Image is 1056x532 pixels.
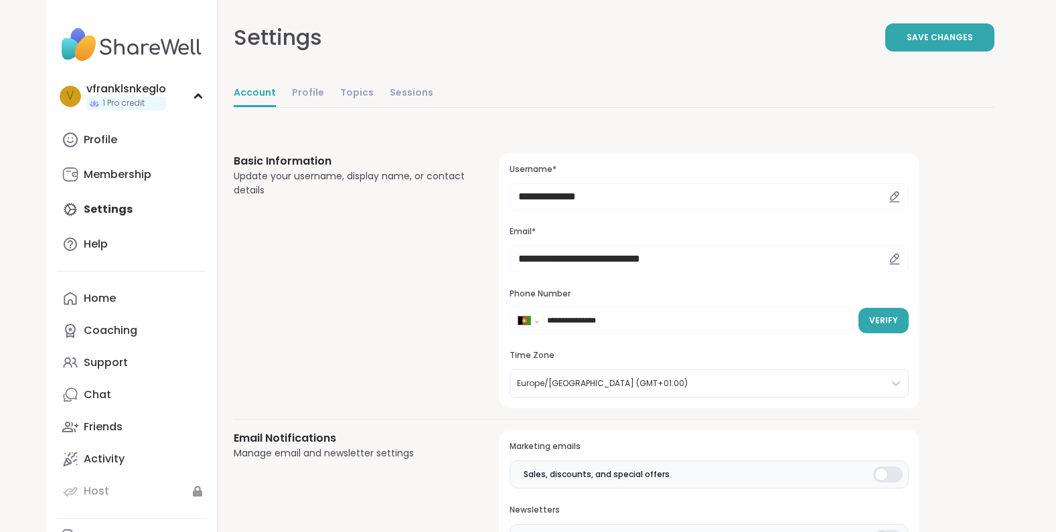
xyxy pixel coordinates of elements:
[510,505,908,516] h3: Newsletters
[102,98,145,109] span: 1 Pro credit
[57,347,206,379] a: Support
[510,164,908,175] h3: Username*
[907,31,973,43] span: Save Changes
[869,315,898,327] span: Verify
[57,159,206,191] a: Membership
[84,323,137,338] div: Coaching
[885,23,994,52] button: Save Changes
[57,379,206,411] a: Chat
[57,475,206,507] a: Host
[57,443,206,475] a: Activity
[340,80,374,107] a: Topics
[234,446,467,460] div: Manage email and newsletter settings
[57,124,206,156] a: Profile
[84,291,116,306] div: Home
[234,169,467,197] div: Update your username, display name, or contact details
[524,468,670,480] span: Sales, discounts, and special offers
[57,282,206,315] a: Home
[84,237,108,252] div: Help
[858,308,909,333] button: Verify
[84,484,109,499] div: Host
[86,82,166,96] div: vfranklsnkeglo
[510,350,908,361] h3: Time Zone
[292,80,324,107] a: Profile
[84,420,123,434] div: Friends
[510,226,908,238] h3: Email*
[57,228,206,260] a: Help
[84,387,111,402] div: Chat
[84,132,117,147] div: Profile
[510,441,908,452] h3: Marketing emails
[390,80,433,107] a: Sessions
[66,88,74,105] span: v
[234,21,322,54] div: Settings
[510,288,908,300] h3: Phone Number
[234,430,467,446] h3: Email Notifications
[84,452,125,466] div: Activity
[234,153,467,169] h3: Basic Information
[84,167,151,182] div: Membership
[234,80,276,107] a: Account
[84,355,128,370] div: Support
[57,411,206,443] a: Friends
[57,21,206,68] img: ShareWell Nav Logo
[57,315,206,347] a: Coaching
